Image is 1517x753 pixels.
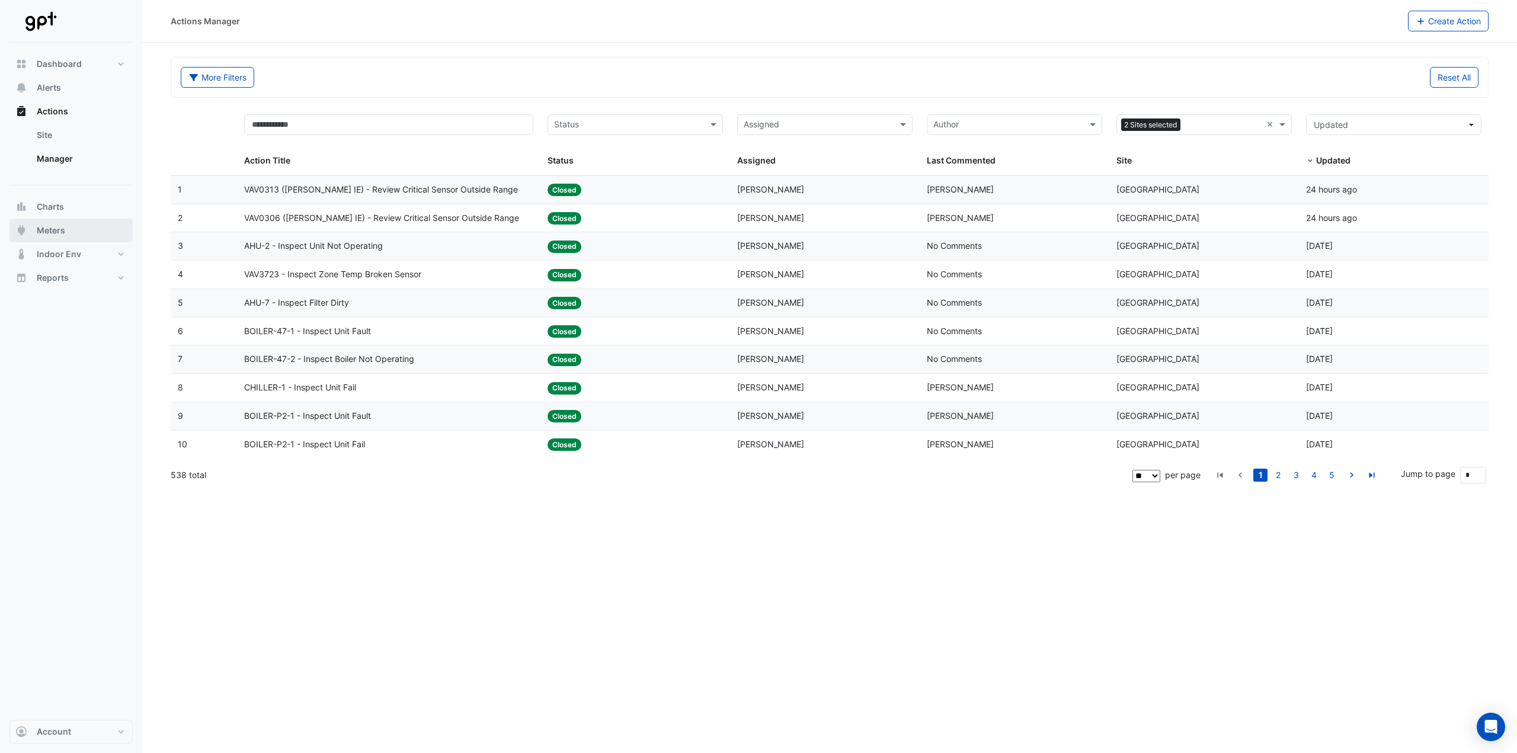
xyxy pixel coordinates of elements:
li: page 5 [1323,469,1340,482]
a: 3 [1289,469,1303,482]
img: Company Logo [14,9,68,33]
span: BOILER-P2-1 - Inspect Unit Fail [244,438,365,451]
span: CHILLER-1 - Inspect Unit Fail [244,381,356,395]
span: VAV0306 ([PERSON_NAME] IE) - Review Critical Sensor Outside Range [244,212,519,225]
button: Actions [9,100,133,123]
span: BOILER-47-2 - Inspect Boiler Not Operating [244,353,414,366]
div: 538 total [171,460,1130,490]
li: page 1 [1252,469,1269,482]
span: Account [37,726,71,738]
span: Indoor Env [37,248,81,260]
button: Reset All [1430,67,1478,88]
a: Site [27,123,133,147]
span: [PERSON_NAME] [927,411,994,421]
span: No Comments [927,297,982,307]
a: 4 [1307,469,1321,482]
app-icon: Charts [15,201,27,213]
span: [PERSON_NAME] [737,269,804,279]
button: Dashboard [9,52,133,76]
span: [PERSON_NAME] [927,184,994,194]
span: No Comments [927,326,982,336]
div: Actions Manager [171,15,240,27]
span: BOILER-P2-1 - Inspect Unit Fault [244,409,371,423]
span: Closed [548,410,581,422]
span: 2025-08-13T09:42:35.971 [1306,213,1357,223]
span: VAV3723 - Inspect Zone Temp Broken Sensor [244,268,421,281]
span: Closed [548,269,581,281]
span: Site [1116,155,1132,165]
button: Reports [9,266,133,290]
span: [GEOGRAPHIC_DATA] [1116,297,1199,307]
span: 10 [178,439,187,449]
span: 2 [178,213,183,223]
span: 3 [178,241,183,251]
span: 2025-08-13T09:38:27.220 [1306,241,1333,251]
span: [PERSON_NAME] [737,439,804,449]
span: Reports [37,272,69,284]
span: Actions [37,105,68,117]
span: [PERSON_NAME] [737,184,804,194]
span: [GEOGRAPHIC_DATA] [1116,326,1199,336]
app-icon: Alerts [15,82,27,94]
label: Jump to page [1401,467,1455,480]
span: Updated [1314,120,1348,130]
button: More Filters [181,67,254,88]
span: Updated [1316,155,1350,165]
span: 7 [178,354,183,364]
span: Closed [548,184,581,196]
span: [GEOGRAPHIC_DATA] [1116,241,1199,251]
span: [GEOGRAPHIC_DATA] [1116,213,1199,223]
span: 2025-08-06T09:12:03.417 [1306,439,1333,449]
span: 2025-08-06T09:12:29.645 [1306,382,1333,392]
span: Assigned [737,155,776,165]
span: [GEOGRAPHIC_DATA] [1116,411,1199,421]
span: [PERSON_NAME] [737,241,804,251]
a: Manager [27,147,133,171]
app-icon: Actions [15,105,27,117]
span: Charts [37,201,64,213]
span: Closed [548,382,581,395]
div: Open Intercom Messenger [1477,713,1505,741]
span: [PERSON_NAME] [737,411,804,421]
span: [PERSON_NAME] [927,382,994,392]
a: go to first page [1213,469,1227,482]
li: page 3 [1287,469,1305,482]
span: Closed [548,325,581,338]
a: go to next page [1345,469,1359,482]
span: [GEOGRAPHIC_DATA] [1116,184,1199,194]
span: 2025-08-13T09:43:21.106 [1306,184,1357,194]
app-icon: Reports [15,272,27,284]
app-icon: Meters [15,225,27,236]
span: Status [548,155,574,165]
span: [PERSON_NAME] [737,354,804,364]
a: 2 [1271,469,1285,482]
span: 6 [178,326,183,336]
li: page 2 [1269,469,1287,482]
span: VAV0313 ([PERSON_NAME] IE) - Review Critical Sensor Outside Range [244,183,518,197]
span: Closed [548,241,581,253]
a: go to last page [1365,469,1379,482]
span: Closed [548,297,581,309]
span: No Comments [927,354,982,364]
span: [PERSON_NAME] [927,439,994,449]
li: page 4 [1305,469,1323,482]
button: Account [9,720,133,744]
span: [PERSON_NAME] [927,213,994,223]
button: Alerts [9,76,133,100]
span: Dashboard [37,58,82,70]
span: Last Commented [927,155,996,165]
span: [PERSON_NAME] [737,326,804,336]
span: [GEOGRAPHIC_DATA] [1116,354,1199,364]
span: 2025-08-06T09:12:50.861 [1306,354,1333,364]
a: 5 [1324,469,1339,482]
span: Closed [548,438,581,451]
span: 2 Sites selected [1121,118,1180,132]
span: 5 [178,297,183,307]
button: Charts [9,195,133,219]
span: No Comments [927,241,982,251]
span: Action Title [244,155,290,165]
span: 8 [178,382,183,392]
span: 2025-08-06T09:12:11.701 [1306,411,1333,421]
span: [PERSON_NAME] [737,213,804,223]
span: Closed [548,354,581,366]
